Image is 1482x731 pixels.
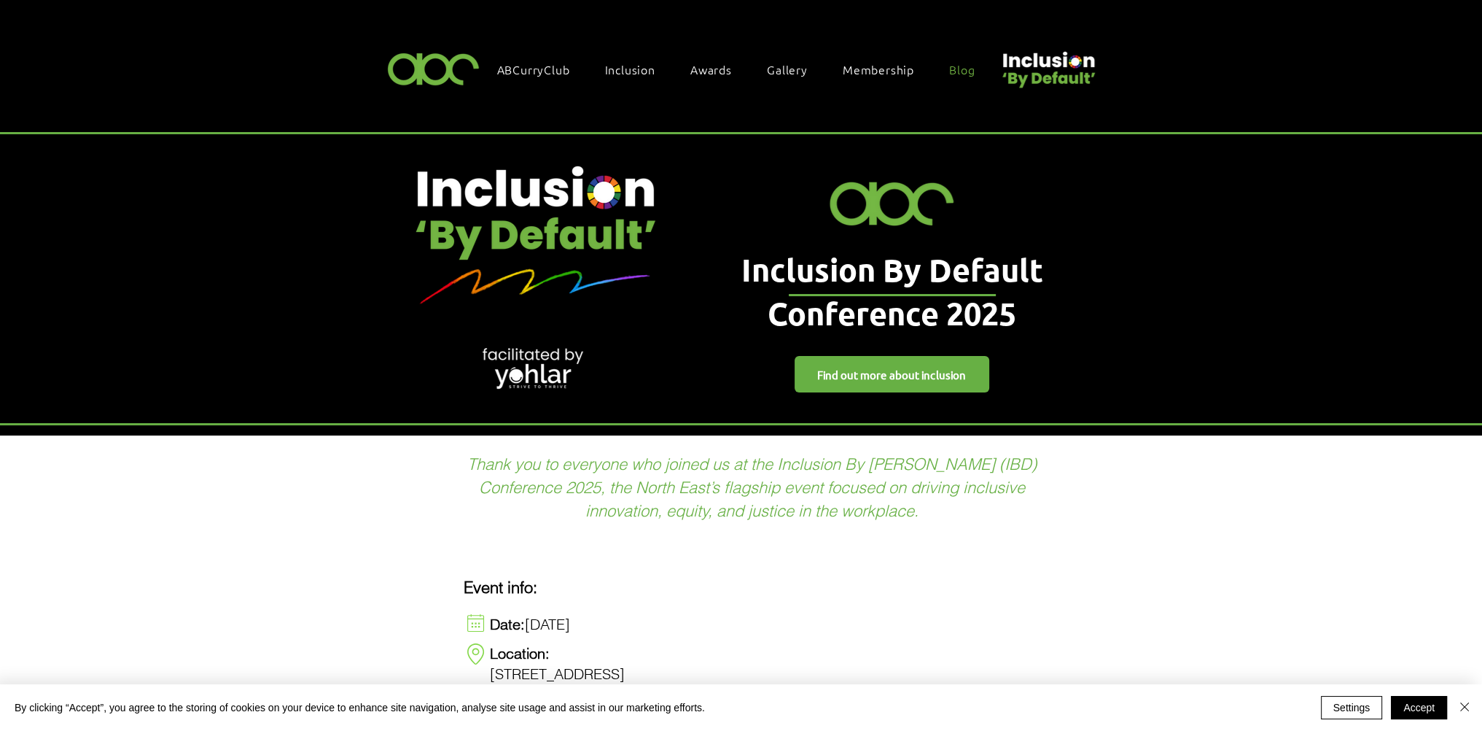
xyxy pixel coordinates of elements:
[1391,696,1447,719] button: Accept
[997,39,1098,90] img: Untitled design (22).png
[490,644,550,662] span: Location:
[843,61,914,77] span: Membership
[490,615,570,633] span: [DATE]
[795,356,989,392] a: Find out more about inclusion
[490,615,525,633] span: Date:
[15,701,705,714] span: By clicking “Accept”, you agree to the storing of cookies on your device to enhance site navigati...
[949,61,975,77] span: Blog
[467,454,1037,521] span: Thank you to everyone who joined us at the Inclusion By [PERSON_NAME] (IBD) Conference 2025, the ...
[490,54,997,85] nav: Site
[598,54,677,85] div: Inclusion
[683,54,754,85] div: Awards
[464,577,537,597] span: Event info:
[690,61,732,77] span: Awards
[490,54,592,85] a: ABCurryClub
[835,54,936,85] a: Membership
[942,54,997,85] a: Blog
[1456,696,1473,719] button: Close
[497,61,570,77] span: ABCurryClub
[767,61,808,77] span: Gallery
[1321,696,1383,719] button: Settings
[741,250,1043,333] span: Inclusion By Default Conference 2025
[383,47,484,90] img: ABC-Logo-Blank-Background-01-01-2.png
[817,367,966,382] span: Find out more about inclusion
[1456,698,1473,716] img: Close
[760,54,830,85] a: Gallery
[490,644,625,683] span: [STREET_ADDRESS]
[605,61,655,77] span: Inclusion
[360,87,711,377] img: Untitled design (22).png
[822,171,962,231] img: ABC-Logo-Blank-Background-01-01-2.png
